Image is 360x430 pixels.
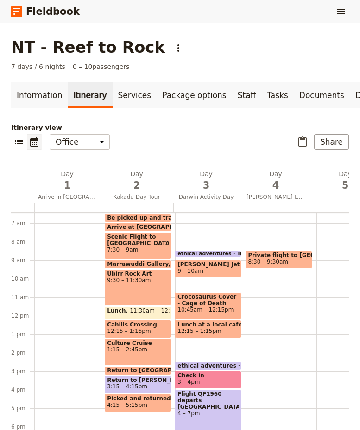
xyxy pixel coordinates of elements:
[11,331,34,338] div: 1 pm
[177,169,235,192] h2: Day
[105,320,171,338] div: Cahills Crossing12:15 – 1:15pm
[107,367,210,374] span: Return to [GEOGRAPHIC_DATA].
[104,169,173,203] button: Day2Kakadu Day Tour
[107,402,147,408] span: 4:15 – 5:15pm
[177,307,239,313] span: 10:45am – 12:15pm
[105,338,171,366] div: Culture Cruise1:15 – 2:45pm
[175,251,241,257] div: ethical adventures - Transfer from the hotel to the activity
[11,405,34,412] div: 5 pm
[243,169,312,203] button: Day4[PERSON_NAME] to [PERSON_NAME] to [PERSON_NAME]
[175,292,241,319] div: Crocosaurus Cover - Cage of Death10:45am – 12:15pm
[11,220,34,227] div: 7 am
[295,134,310,150] button: Paste itinerary item
[107,215,235,221] span: Be picked up and transferred to airport
[11,4,80,19] a: Fieldbook
[11,38,165,56] h1: NT - Reef to Rock
[246,251,312,269] div: Private flight to [GEOGRAPHIC_DATA]8:30 – 9:30am
[246,169,305,192] h2: Day
[130,307,186,318] span: 11:30am – 12:15pm
[107,307,130,314] span: Lunch
[105,260,171,269] div: Marrawuddi Gallery
[107,328,151,334] span: 12:15 – 1:15pm
[107,169,166,192] h2: Day
[246,178,305,192] span: 4
[333,4,349,19] button: Show menu
[105,269,171,306] div: Ubirr Rock Art9:30 – 11:30am
[105,306,171,319] div: Lunch11:30am – 12:15pm
[294,82,350,108] a: Documents
[107,321,169,328] span: Cahills Crossing
[177,372,239,379] span: Check in
[11,312,34,319] div: 12 pm
[173,193,239,201] span: Darwin Activity Day
[175,362,241,370] div: ethical adventures - Transfer to [GEOGRAPHIC_DATA]
[107,377,169,383] span: Return to [PERSON_NAME]
[68,82,112,108] a: Itinerary
[177,294,239,307] span: Crocosaurus Cover - Cage of Death
[34,193,100,201] span: Arrive in [GEOGRAPHIC_DATA]
[157,82,232,108] a: Package options
[38,178,96,192] span: 1
[107,340,169,346] span: Culture Cruise
[177,321,239,328] span: Lunch at a local cafe
[104,193,170,201] span: Kakadu Day Tour
[177,379,200,385] span: 3 – 4pm
[107,383,147,390] span: 3:15 – 4:15pm
[107,277,169,283] span: 9:30 – 11:30am
[107,346,169,353] span: 1:15 – 2:45pm
[173,169,243,203] button: Day3Darwin Activity Day
[11,257,34,264] div: 9 am
[243,193,309,201] span: [PERSON_NAME] to [PERSON_NAME] to [PERSON_NAME]
[177,261,239,268] span: [PERSON_NAME] Jet Ski with 00Seven
[105,214,171,222] div: Be picked up and transferred to airport
[73,62,130,71] span: 0 – 10 passengers
[11,386,34,393] div: 4 pm
[11,349,34,356] div: 2 pm
[107,224,277,230] span: Arrive at [GEOGRAPHIC_DATA] Air departure location
[175,320,241,338] div: Lunch at a local cafe12:15 – 1:15pm
[34,169,104,203] button: Day1Arrive in [GEOGRAPHIC_DATA]
[177,268,203,274] span: 9 – 10am
[11,368,34,375] div: 3 pm
[175,371,241,389] div: Check in3 – 4pm
[11,275,34,283] div: 10 am
[105,394,171,412] div: Picked and returned to hotel4:15 – 5:15pm
[177,251,349,257] span: ethical adventures - Transfer from the hotel to the activity
[107,246,169,253] span: 7:30 – 9am
[107,395,169,402] span: Picked and returned to hotel
[171,40,186,56] button: Actions
[248,252,309,258] span: Private flight to [GEOGRAPHIC_DATA]
[113,82,157,108] a: Services
[11,62,65,71] span: 7 days / 6 nights
[11,134,27,150] button: List view
[177,410,239,417] span: 4 – 7pm
[105,366,171,375] div: Return to [GEOGRAPHIC_DATA].
[38,169,96,192] h2: Day
[177,328,221,334] span: 12:15 – 1:15pm
[11,123,349,132] p: Itinerary view
[314,134,349,150] button: Share
[107,261,172,267] span: Marrawuddi Gallery
[177,362,348,369] span: ethical adventures - Transfer to [GEOGRAPHIC_DATA]
[107,178,166,192] span: 2
[105,223,171,232] div: Arrive at [GEOGRAPHIC_DATA] Air departure location
[27,134,42,150] button: Calendar view
[248,258,288,265] span: 8:30 – 9:30am
[261,82,294,108] a: Tasks
[105,375,171,393] div: Return to [PERSON_NAME]3:15 – 4:15pm
[11,82,68,108] a: Information
[232,82,262,108] a: Staff
[107,233,169,246] span: Scenic Flight to [GEOGRAPHIC_DATA]
[175,260,241,278] div: [PERSON_NAME] Jet Ski with 00Seven9 – 10am
[11,294,34,301] div: 11 am
[107,270,169,277] span: Ubirr Rock Art
[11,238,34,246] div: 8 am
[177,391,239,410] span: Flight QF1960 departs [GEOGRAPHIC_DATA]
[105,232,171,259] div: Scenic Flight to [GEOGRAPHIC_DATA]7:30 – 9am
[177,178,235,192] span: 3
